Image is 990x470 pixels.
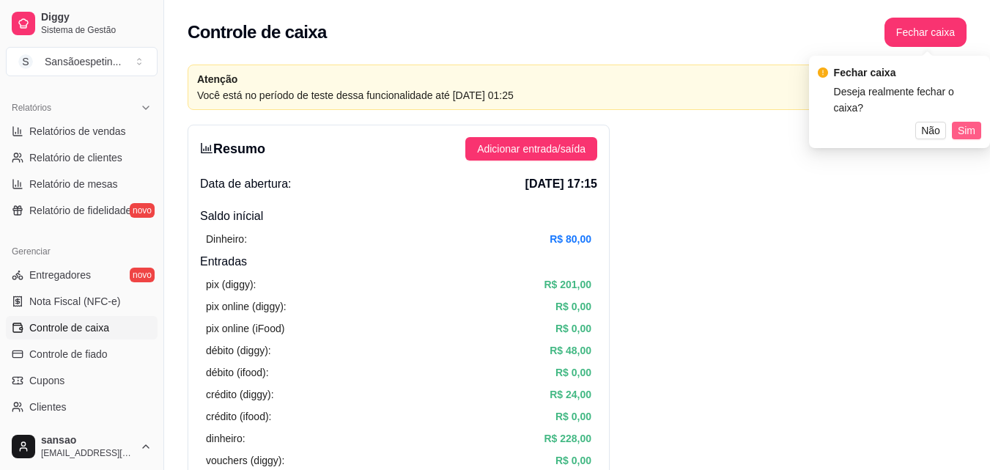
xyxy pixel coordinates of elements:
span: exclamation-circle [818,67,828,78]
article: R$ 0,00 [555,320,591,337]
span: bar-chart [200,142,213,155]
span: Controle de caixa [29,320,109,335]
article: R$ 80,00 [550,231,591,247]
h2: Controle de caixa [188,21,327,44]
span: Sim [958,122,975,139]
article: R$ 0,00 [555,364,591,381]
span: Relatório de clientes [29,150,122,165]
a: Estoque [6,422,158,445]
article: pix online (diggy): [206,298,287,315]
a: Relatório de fidelidadenovo [6,199,158,222]
button: sansao[EMAIL_ADDRESS][DOMAIN_NAME] [6,429,158,464]
span: sansao [41,434,134,447]
span: Adicionar entrada/saída [477,141,585,157]
span: Relatório de mesas [29,177,118,191]
article: crédito (diggy): [206,386,274,403]
article: R$ 48,00 [550,342,591,359]
article: débito (ifood): [206,364,269,381]
a: Relatório de mesas [6,172,158,196]
a: Clientes [6,395,158,419]
div: Deseja realmente fechar o caixa? [834,84,981,116]
article: Atenção [197,71,885,87]
article: R$ 201,00 [544,276,591,293]
button: Sim [952,122,981,139]
span: Relatório de fidelidade [29,203,131,218]
span: Controle de fiado [29,347,108,361]
a: Controle de fiado [6,342,158,366]
a: Nota Fiscal (NFC-e) [6,290,158,313]
span: Entregadores [29,268,91,282]
a: Entregadoresnovo [6,263,158,287]
span: Cupons [29,373,64,388]
div: Fechar caixa [834,65,981,81]
article: Você está no período de teste dessa funcionalidade até [DATE] 01:25 [197,87,885,103]
span: Não [921,122,940,139]
h3: Resumo [200,139,265,159]
button: Não [915,122,946,139]
span: Relatórios de vendas [29,124,126,139]
div: Sansãoespetin ... [45,54,121,69]
article: R$ 0,00 [555,452,591,469]
button: Adicionar entrada/saída [465,137,597,161]
article: R$ 0,00 [555,408,591,425]
span: [EMAIL_ADDRESS][DOMAIN_NAME] [41,447,134,459]
article: crédito (ifood): [206,408,271,425]
span: Clientes [29,400,67,414]
button: Fechar caixa [884,18,967,47]
article: débito (diggy): [206,342,271,359]
a: DiggySistema de Gestão [6,6,158,41]
span: Sistema de Gestão [41,24,152,36]
article: dinheiro: [206,430,245,447]
span: [DATE] 17:15 [525,175,597,193]
article: R$ 24,00 [550,386,591,403]
article: pix online (iFood) [206,320,284,337]
a: Relatório de clientes [6,146,158,169]
article: Dinheiro: [206,231,247,247]
h4: Entradas [200,253,597,271]
button: Select a team [6,47,158,76]
span: Relatórios [12,102,51,114]
a: Cupons [6,369,158,392]
span: S [18,54,33,69]
article: R$ 228,00 [544,430,591,447]
a: Relatórios de vendas [6,120,158,143]
a: Controle de caixa [6,316,158,339]
h4: Saldo inícial [200,208,597,225]
span: Diggy [41,11,152,24]
span: Nota Fiscal (NFC-e) [29,294,120,309]
article: vouchers (diggy): [206,452,284,469]
article: R$ 0,00 [555,298,591,315]
span: Data de abertura: [200,175,292,193]
article: pix (diggy): [206,276,256,293]
div: Gerenciar [6,240,158,263]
